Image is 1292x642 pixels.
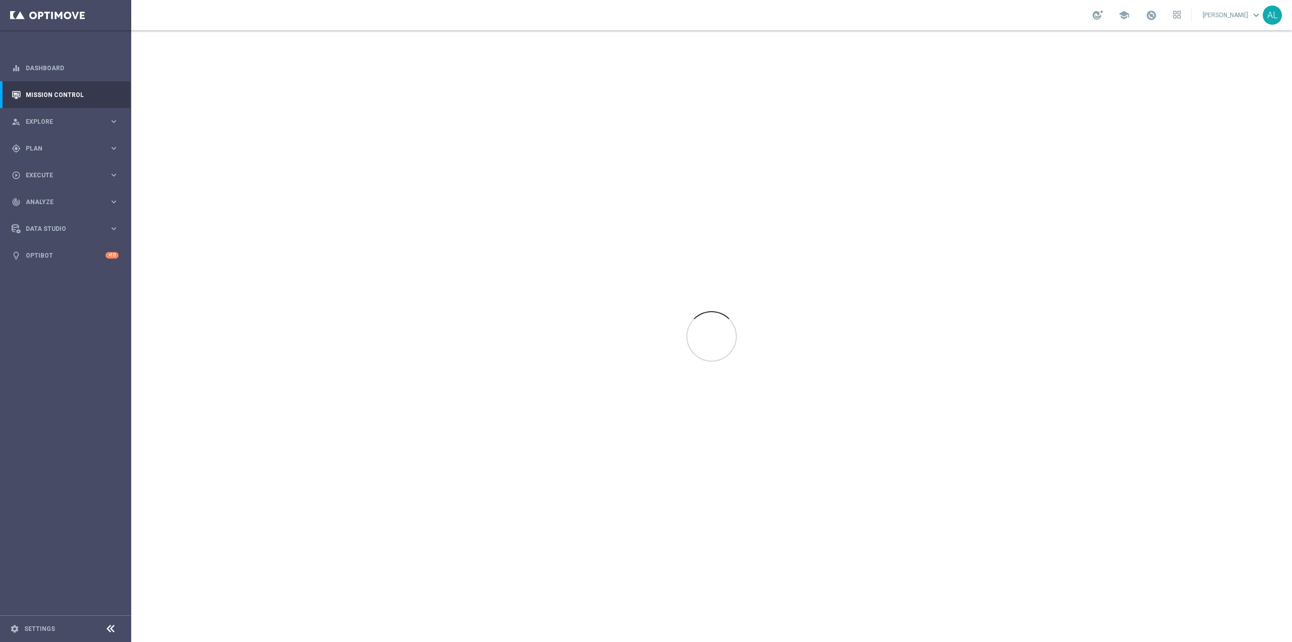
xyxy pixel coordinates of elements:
[11,91,119,99] button: Mission Control
[109,117,119,126] i: keyboard_arrow_right
[12,197,109,207] div: Analyze
[1251,10,1262,21] span: keyboard_arrow_down
[109,197,119,207] i: keyboard_arrow_right
[105,252,119,259] div: +10
[1263,6,1282,25] div: AL
[11,171,119,179] button: play_circle_outline Execute keyboard_arrow_right
[26,226,109,232] span: Data Studio
[12,144,21,153] i: gps_fixed
[26,145,109,152] span: Plan
[26,81,119,108] a: Mission Control
[11,144,119,153] button: gps_fixed Plan keyboard_arrow_right
[12,242,119,269] div: Optibot
[11,64,119,72] button: equalizer Dashboard
[109,224,119,233] i: keyboard_arrow_right
[12,117,109,126] div: Explore
[12,117,21,126] i: person_search
[12,251,21,260] i: lightbulb
[11,198,119,206] button: track_changes Analyze keyboard_arrow_right
[12,171,21,180] i: play_circle_outline
[109,170,119,180] i: keyboard_arrow_right
[12,197,21,207] i: track_changes
[1118,10,1129,21] span: school
[26,172,109,178] span: Execute
[109,143,119,153] i: keyboard_arrow_right
[26,55,119,81] a: Dashboard
[26,119,109,125] span: Explore
[12,55,119,81] div: Dashboard
[12,224,109,233] div: Data Studio
[12,171,109,180] div: Execute
[12,64,21,73] i: equalizer
[12,81,119,108] div: Mission Control
[10,624,19,633] i: settings
[26,199,109,205] span: Analyze
[11,225,119,233] button: Data Studio keyboard_arrow_right
[12,144,109,153] div: Plan
[1202,8,1263,23] a: [PERSON_NAME]keyboard_arrow_down
[11,252,119,260] button: lightbulb Optibot +10
[11,118,119,126] button: person_search Explore keyboard_arrow_right
[24,626,55,632] a: Settings
[26,242,105,269] a: Optibot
